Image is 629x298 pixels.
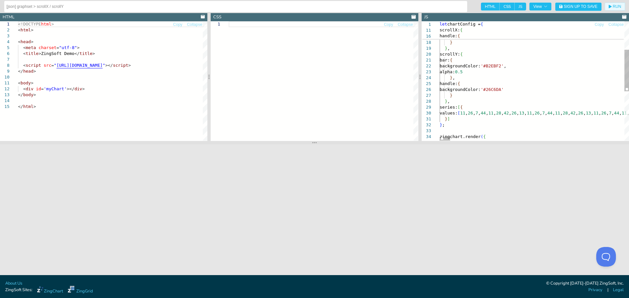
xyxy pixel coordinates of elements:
[450,93,452,98] span: }
[611,111,614,115] span: ,
[614,111,619,115] span: 44
[457,105,460,110] span: [
[422,134,431,140] div: 34
[23,63,26,68] span: <
[82,86,85,91] span: >
[608,22,624,28] button: Collapse
[613,5,621,9] span: RUN
[619,111,622,115] span: ,
[39,51,41,56] span: >
[74,86,82,91] span: div
[450,75,452,80] span: }
[77,45,80,50] span: >
[440,58,450,62] span: bar:
[606,111,609,115] span: ,
[26,63,41,68] span: script
[460,27,463,32] span: {
[33,92,36,97] span: >
[422,81,431,87] div: 25
[588,287,602,293] a: Privacy
[529,3,551,10] button: View
[51,22,54,26] span: >
[54,63,57,68] span: "
[187,22,203,28] button: Collapse
[552,111,555,115] span: ,
[457,111,460,115] span: [
[460,111,465,115] span: 11
[41,86,44,91] span: =
[422,22,431,27] span: 1
[7,1,465,12] input: Untitled Demo
[504,111,509,115] span: 42
[445,46,447,51] span: }
[457,81,460,86] span: {
[475,111,478,115] span: 7
[440,33,458,38] span: handle:
[67,86,74,91] span: ></
[481,3,500,10] span: HTML
[18,69,23,74] span: </
[440,111,458,115] span: values:
[596,247,616,267] iframe: Toggle Customer Support
[26,86,33,91] span: div
[23,104,33,109] span: html
[422,104,431,110] div: 29
[447,116,450,121] span: ]
[450,58,452,62] span: {
[447,99,450,104] span: ,
[440,105,458,110] span: series:
[481,87,504,92] span: '#26C6DA'
[187,23,202,26] span: Collapse
[105,63,113,68] span: ></
[44,63,51,68] span: src
[460,105,463,110] span: {
[18,39,21,44] span: <
[39,45,57,50] span: charset
[56,45,59,50] span: =
[422,128,431,134] div: 33
[37,286,63,294] a: ZingChart
[33,104,36,109] span: >
[80,51,92,56] span: title
[481,111,486,115] span: 44
[486,111,488,115] span: ,
[422,93,431,98] div: 27
[23,51,26,56] span: <
[534,111,540,115] span: 26
[422,87,431,93] div: 26
[3,14,14,20] div: HTML
[493,111,496,115] span: ,
[452,75,455,80] span: ,
[23,45,26,50] span: <
[440,27,460,32] span: scrollX:
[578,111,583,115] span: 26
[445,99,447,104] span: }
[422,140,431,146] div: 35
[445,116,447,121] span: }
[564,5,598,9] span: Sign Up to Save
[5,280,22,287] a: About Us
[103,63,105,68] span: "
[560,111,563,115] span: ,
[519,111,524,115] span: 13
[586,111,591,115] span: 13
[422,63,431,69] div: 22
[583,111,586,115] span: ,
[447,46,450,51] span: ,
[442,122,445,127] span: ;
[21,80,31,85] span: body
[547,111,552,115] span: 44
[524,111,527,115] span: ,
[173,22,183,28] button: Copy
[562,111,568,115] span: 28
[440,52,460,57] span: scrollY:
[481,22,483,26] span: {
[422,40,431,45] div: 18
[26,45,36,50] span: meta
[621,111,627,115] span: 11
[595,23,604,26] span: Copy
[422,110,431,116] div: 30
[473,111,475,115] span: ,
[68,286,93,294] a: ZingGrid
[424,14,428,20] div: JS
